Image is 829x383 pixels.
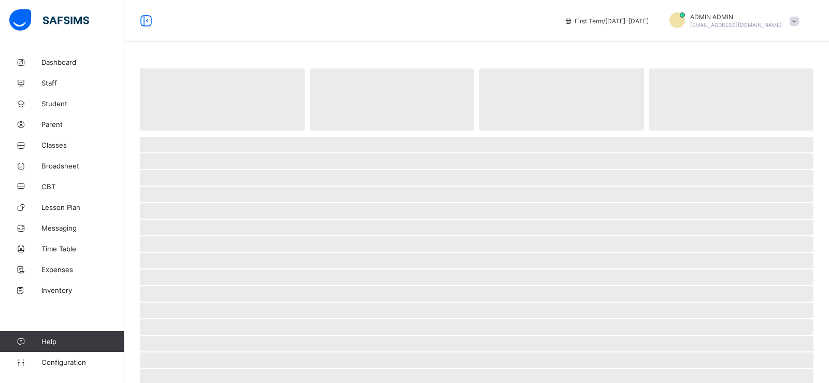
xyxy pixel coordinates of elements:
[479,68,644,131] span: ‌
[690,22,782,28] span: [EMAIL_ADDRESS][DOMAIN_NAME]
[41,141,124,149] span: Classes
[41,182,124,191] span: CBT
[140,352,813,368] span: ‌
[41,79,124,87] span: Staff
[140,236,813,252] span: ‌
[140,137,813,152] span: ‌
[140,68,305,131] span: ‌
[564,17,649,25] span: session/term information
[41,358,124,366] span: Configuration
[140,319,813,335] span: ‌
[41,58,124,66] span: Dashboard
[41,245,124,253] span: Time Table
[140,187,813,202] span: ‌
[41,337,124,346] span: Help
[41,286,124,294] span: Inventory
[41,203,124,211] span: Lesson Plan
[41,224,124,232] span: Messaging
[41,100,124,108] span: Student
[41,162,124,170] span: Broadsheet
[140,269,813,285] span: ‌
[140,220,813,235] span: ‌
[140,303,813,318] span: ‌
[140,336,813,351] span: ‌
[649,68,814,131] span: ‌
[659,12,804,30] div: ADMINADMIN
[690,13,782,21] span: ADMIN ADMIN
[140,153,813,169] span: ‌
[9,9,89,31] img: safsims
[140,286,813,302] span: ‌
[310,68,475,131] span: ‌
[140,170,813,186] span: ‌
[140,253,813,268] span: ‌
[41,120,124,129] span: Parent
[41,265,124,274] span: Expenses
[140,203,813,219] span: ‌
